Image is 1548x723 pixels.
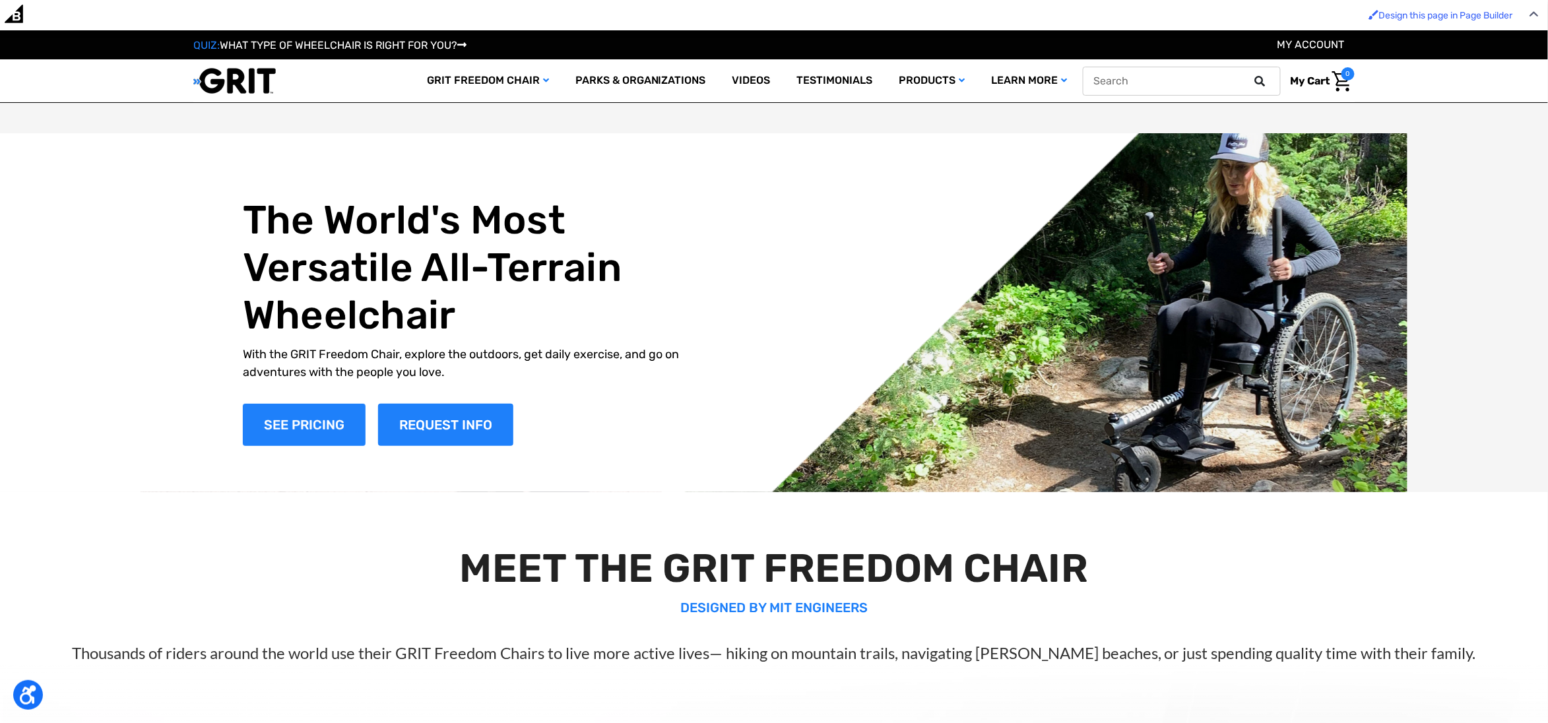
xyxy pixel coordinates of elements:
[1281,67,1355,95] a: Cart with 0 items
[1083,67,1281,96] input: Search
[39,641,1510,665] p: Thousands of riders around the world use their GRIT Freedom Chairs to live more active lives— hik...
[414,59,562,102] a: GRIT Freedom Chair
[193,67,276,94] img: GRIT All-Terrain Wheelchair and Mobility Equipment
[979,59,1081,102] a: Learn More
[243,404,366,446] a: Shop Now
[39,598,1510,617] p: DESIGNED BY MIT ENGINEERS
[784,59,886,102] a: Testimonials
[1530,11,1539,17] img: Close Admin Bar
[243,197,709,339] h1: The World's Most Versatile All-Terrain Wheelchair
[1369,9,1379,20] img: Enabled brush for page builder edit.
[886,59,979,102] a: Products
[719,59,784,102] a: Videos
[1362,3,1520,28] a: Enabled brush for page builder edit. Design this page in Page Builder
[562,59,719,102] a: Parks & Organizations
[193,39,467,51] a: QUIZ:WHAT TYPE OF WHEELCHAIR IS RIGHT FOR YOU?
[243,346,709,381] p: With the GRIT Freedom Chair, explore the outdoors, get daily exercise, and go on adventures with ...
[1291,75,1330,87] span: My Cart
[1277,38,1345,51] a: Account
[1379,10,1513,21] span: Design this page in Page Builder
[193,39,220,51] span: QUIZ:
[39,545,1510,592] h2: MEET THE GRIT FREEDOM CHAIR
[378,404,513,446] a: Slide number 1, Request Information
[1341,67,1355,80] span: 0
[1332,71,1351,92] img: Cart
